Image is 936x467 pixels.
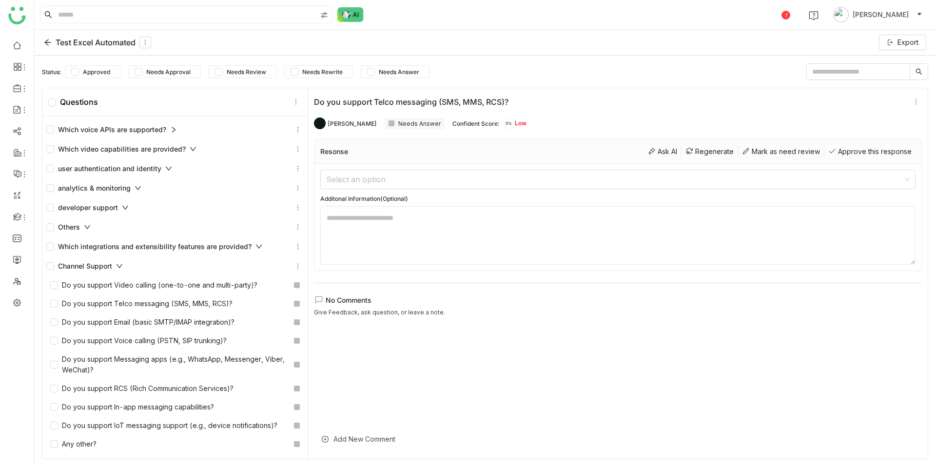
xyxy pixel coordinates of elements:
div: analytics & monitoring [42,178,308,198]
div: Test Excel Automated [44,37,151,48]
span: Needs Review [223,68,270,76]
img: lms-comment.svg [314,295,324,305]
span: Needs Approval [142,68,195,76]
div: developer support [46,202,129,213]
div: Which integrations and extensibility features are provided? [46,241,262,252]
img: avatar [833,7,849,22]
div: Channel Support [46,261,123,272]
div: Do you support Video calling (one-to-one and multi-party)? [50,280,257,291]
div: Needs Answer [385,118,445,129]
img: 61307121755ca5673e314e4d [314,117,326,129]
div: Resonse [320,147,348,156]
span: [PERSON_NAME] [853,9,909,20]
div: [PERSON_NAME] [328,120,377,127]
div: Confident Score: [452,120,499,127]
img: help.svg [809,11,819,20]
div: Give Feedback, ask question, or leave a note. [314,308,445,317]
div: Status: [42,68,61,76]
span: Needs Answer [375,68,423,76]
button: Export [879,35,926,50]
div: Which voice APIs are supported? [46,124,177,135]
span: Approved [79,68,114,76]
div: Do you support Email (basic SMTP/IMAP integration)? [50,317,234,328]
div: user authentication and identity [42,159,308,178]
div: Low [503,117,526,129]
div: Add New Comment [314,427,922,451]
div: Additonal Information(Optional) [320,195,916,202]
div: user authentication and identity [46,163,172,174]
span: Export [897,37,918,48]
div: Do you support Telco messaging (SMS, MMS, RCS)? [314,97,906,107]
div: Do you support RCS (Rich Communication Services)? [50,383,234,394]
div: Which voice APIs are supported? [42,120,308,139]
div: Which video capabilities are provided? [42,139,308,159]
div: Questions [48,97,98,107]
div: Mark as need review [738,145,824,157]
div: Which video capabilities are provided? [46,144,196,155]
div: Do you support In-app messaging capabilities? [50,402,214,412]
div: Channel Support [42,256,308,276]
img: search-type.svg [320,11,328,19]
div: 1 [781,11,790,19]
div: Do you support Messaging apps (e.g., WhatsApp, Messenger, Viber, WeChat)? [50,354,290,375]
img: logo [8,7,26,24]
span: No Comments [326,296,371,304]
img: ask-buddy-normal.svg [337,7,364,22]
div: Others [42,217,308,237]
div: Do you support Voice calling (PSTN, SIP trunking)? [50,335,227,346]
div: Which integrations and extensibility features are provided? [42,237,308,256]
div: Ask AI [644,145,682,157]
div: Regenerate [682,145,738,157]
div: Others [46,222,91,233]
div: developer support [42,198,308,217]
div: Do you support Telco messaging (SMS, MMS, RCS)? [50,298,233,309]
span: Needs Rewrite [298,68,347,76]
div: Any other? [50,439,97,449]
div: Do you support IoT messaging support (e.g., device notifications)? [50,420,277,431]
button: [PERSON_NAME] [831,7,924,22]
div: Approve this response [824,145,916,157]
div: analytics & monitoring [46,183,141,194]
span: 0% [503,121,515,125]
